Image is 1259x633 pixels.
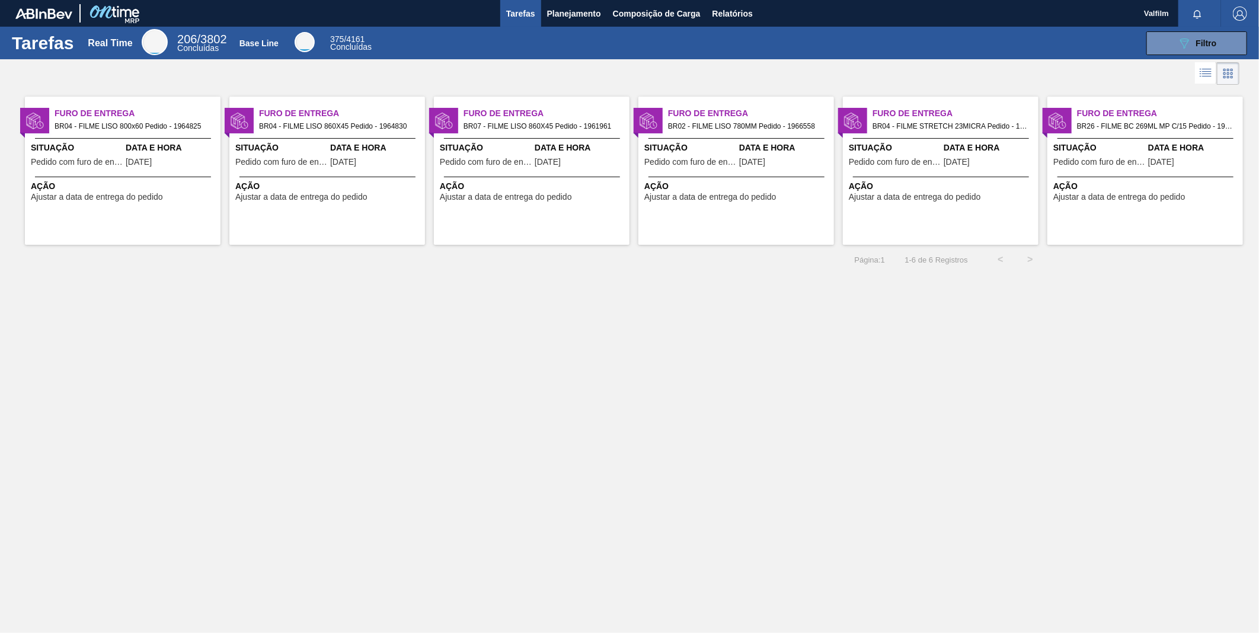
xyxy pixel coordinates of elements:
[177,33,197,46] span: 206
[1196,39,1217,48] span: Filtro
[464,107,629,120] span: Furo de Entrega
[330,42,372,52] span: Concluídas
[440,158,532,167] span: Pedido com furo de entrega
[873,120,1029,133] span: BR04 - FILME STRETCH 23MICRA Pedido - 1964834
[849,142,941,154] span: Situação
[849,193,981,202] span: Ajustar a data de entrega do pedido
[126,142,218,154] span: Data e Hora
[712,7,753,21] span: Relatórios
[177,34,226,52] div: Real Time
[535,142,627,154] span: Data e Hora
[613,7,701,21] span: Composição de Carga
[849,158,941,167] span: Pedido com furo de entrega
[986,245,1015,274] button: <
[330,36,372,51] div: Base Line
[88,38,132,49] div: Real Time
[1148,142,1240,154] span: Data e Hora
[944,142,1036,154] span: Data e Hora
[640,112,657,130] img: status
[944,158,970,167] span: 11/08/2025,
[55,120,211,133] span: BR04 - FILME LISO 800x60 Pedido - 1964825
[330,34,365,44] span: / 4161
[1077,107,1243,120] span: Furo de Entrega
[1233,7,1247,21] img: Logout
[15,8,72,19] img: TNhmsLtSVTkK8tSr43FrP2fwEKptu5GPRR3wAAAABJRU5ErkJggg==
[1195,62,1217,85] div: Visão em Lista
[31,193,163,202] span: Ajustar a data de entrega do pedido
[177,43,219,53] span: Concluídas
[855,255,885,264] span: Página : 1
[1053,180,1240,193] span: Ação
[142,29,168,55] div: Real Time
[330,34,344,44] span: 375
[668,120,825,133] span: BR02 - FILME LISO 780MM Pedido - 1966558
[231,112,248,130] img: status
[547,7,601,21] span: Planejamento
[259,107,425,120] span: Furo de Entrega
[259,120,416,133] span: BR04 - FILME LISO 860X45 Pedido - 1964830
[440,180,627,193] span: Ação
[330,158,356,167] span: 11/08/2025,
[1077,120,1234,133] span: BR26 - FILME BC 269ML MP C/15 Pedido - 1993099
[31,158,123,167] span: Pedido com furo de entrega
[1217,62,1239,85] div: Visão em Cards
[668,107,834,120] span: Furo de Entrega
[739,142,831,154] span: Data e Hora
[1178,5,1216,22] button: Notificações
[644,193,777,202] span: Ajustar a data de entrega do pedido
[644,158,736,167] span: Pedido com furo de entrega
[26,112,44,130] img: status
[844,112,862,130] img: status
[55,107,221,120] span: Furo de Entrega
[1015,245,1045,274] button: >
[295,32,315,52] div: Base Line
[177,33,226,46] span: / 3802
[849,180,1036,193] span: Ação
[873,107,1038,120] span: Furo de Entrega
[1053,193,1185,202] span: Ajustar a data de entrega do pedido
[440,142,532,154] span: Situação
[31,180,218,193] span: Ação
[1049,112,1066,130] img: status
[1053,142,1145,154] span: Situação
[435,112,453,130] img: status
[235,180,422,193] span: Ação
[644,142,736,154] span: Situação
[12,36,74,50] h1: Tarefas
[464,120,620,133] span: BR07 - FILME LISO 860X45 Pedido - 1961961
[440,193,572,202] span: Ajustar a data de entrega do pedido
[739,158,765,167] span: 11/08/2025,
[239,39,279,48] div: Base Line
[1148,158,1174,167] span: 11/08/2025,
[235,158,327,167] span: Pedido com furo de entrega
[235,142,327,154] span: Situação
[1053,158,1145,167] span: Pedido com furo de entrega
[644,180,831,193] span: Ação
[235,193,368,202] span: Ajustar a data de entrega do pedido
[1146,31,1247,55] button: Filtro
[126,158,152,167] span: 11/08/2025,
[535,158,561,167] span: 11/08/2025,
[31,142,123,154] span: Situação
[330,142,422,154] span: Data e Hora
[903,255,968,264] span: 1 - 6 de 6 Registros
[506,7,535,21] span: Tarefas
